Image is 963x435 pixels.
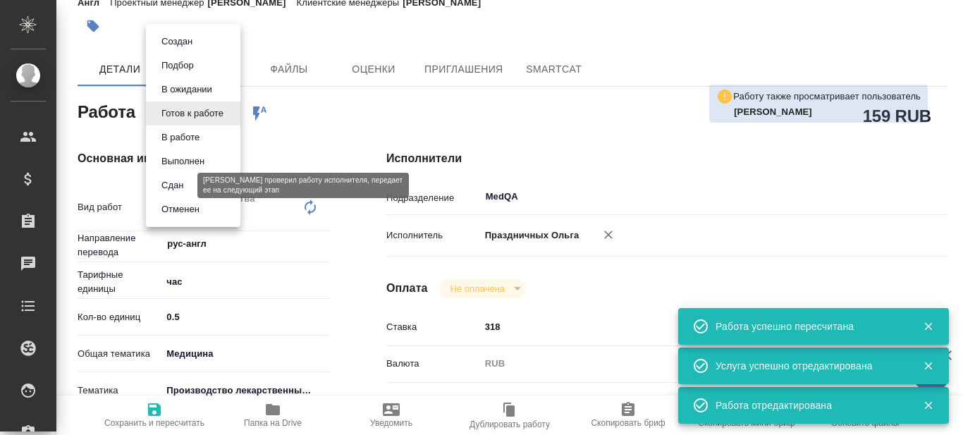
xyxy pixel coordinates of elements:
button: Создан [157,34,197,49]
button: Сдан [157,178,188,193]
button: Закрыть [914,320,943,333]
button: Подбор [157,58,198,73]
div: Работа успешно пересчитана [716,319,902,333]
button: В ожидании [157,82,216,97]
button: Готов к работе [157,106,228,121]
div: Работа отредактирована [716,398,902,412]
button: Отменен [157,202,204,217]
button: Закрыть [914,399,943,412]
button: Выполнен [157,154,209,169]
button: Закрыть [914,360,943,372]
div: Услуга успешно отредактирована [716,359,902,373]
button: В работе [157,130,204,145]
